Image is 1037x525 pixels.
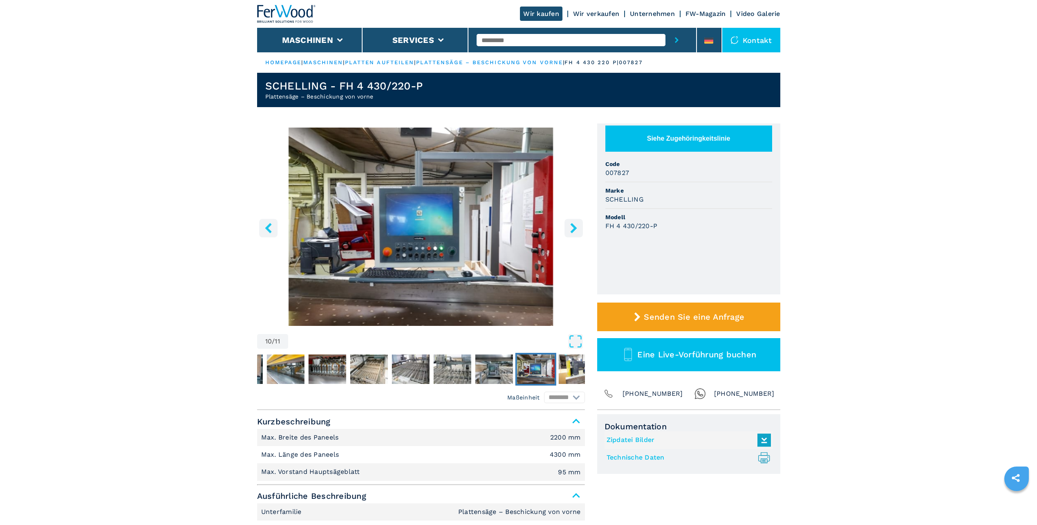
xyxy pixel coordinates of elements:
[573,10,619,18] a: Wir verkaufen
[267,354,304,384] img: 0ec03c09412a2ae6e831187855f4bf08
[520,7,562,21] a: Wir kaufen
[517,354,554,384] img: 75c4fe99307f73ce28ba73c9d2369961
[637,350,756,359] span: Eine Live-Vorführung buchen
[1006,468,1026,488] a: sharethis
[257,429,585,481] div: Kurzbeschreibung
[265,353,306,386] button: Go to Slide 4
[605,126,772,152] button: Siehe Zugehöringkeitslinie
[630,10,675,18] a: Unternehmen
[644,312,744,322] span: Senden Sie eine Anfrage
[458,509,581,515] em: Plattensäge – Beschickung von vorne
[605,221,658,231] h3: FH 4 430/220-P
[603,388,614,399] img: Phone
[303,59,343,65] a: maschinen
[605,168,629,177] h3: 007827
[265,59,302,65] a: HOMEPAGE
[392,35,434,45] button: Services
[557,353,598,386] button: Go to Slide 11
[259,219,278,237] button: left-button
[433,354,471,384] img: f420da6fbff9cbcf562a7ae778783023
[607,433,767,447] a: Zipdatei Bilder
[265,79,423,92] h1: SCHELLING - FH 4 430/220-P
[564,59,619,66] p: fh 4 430 220 p |
[261,467,362,476] p: Max. Vorstand Hauptsägeblatt
[416,59,563,65] a: plattensäge – beschickung von vorne
[730,36,739,44] img: Kontakt
[348,353,389,386] button: Go to Slide 6
[605,195,644,204] h3: SCHELLING
[550,451,581,458] em: 4300 mm
[392,354,429,384] img: b9b9ee50d9728759bd6206c07819fb06
[685,10,726,18] a: FW-Magazin
[140,353,468,386] nav: Thumbnail Navigation
[605,186,772,195] span: Marke
[308,354,346,384] img: 6a49670ba07baaef63906699c6544a22
[282,35,333,45] button: Maschinen
[558,354,596,384] img: 2d9b232dc03a2d6eee4554b6230ae0ca
[605,160,772,168] span: Code
[257,128,585,326] div: Go to Slide 10
[275,338,280,345] span: 11
[563,59,564,65] span: |
[619,59,643,66] p: 007827
[507,393,540,402] em: Maßeinheit
[272,338,275,345] span: /
[390,353,431,386] button: Go to Slide 7
[257,128,585,326] img: Plattensäge – Beschickung von vorne SCHELLING FH 4 430/220-P
[473,353,514,386] button: Go to Slide 9
[714,388,775,399] span: [PHONE_NUMBER]
[345,59,414,65] a: platten aufteilen
[257,5,316,23] img: Ferwood
[257,414,585,429] span: Kurzbeschreibung
[265,92,423,101] h2: Plattensäge – Beschickung von vorne
[607,451,767,464] a: Technische Daten
[265,338,272,345] span: 10
[736,10,780,18] a: Video Galerie
[290,334,583,349] button: Open Fullscreen
[261,507,304,516] p: Unterfamilie
[550,434,581,441] em: 2200 mm
[1002,488,1031,519] iframe: Chat
[257,489,585,503] span: Ausführliche Beschreibung
[597,338,780,371] button: Eine Live-Vorführung buchen
[722,28,780,52] div: Kontakt
[475,354,513,384] img: a123d6fb379828873319ef0b1d9ce170
[605,422,773,431] span: Dokumentation
[605,213,772,221] span: Modell
[665,28,688,52] button: submit-button
[261,450,341,459] p: Max. Länge des Paneels
[515,353,556,386] button: Go to Slide 10
[694,388,706,399] img: Whatsapp
[261,433,341,442] p: Max. Breite des Paneels
[597,303,780,331] button: Senden Sie eine Anfrage
[307,353,347,386] button: Go to Slide 5
[225,354,262,384] img: dd4a82673fbb77543c99f933bb06f8bc
[564,219,583,237] button: right-button
[343,59,345,65] span: |
[432,353,473,386] button: Go to Slide 8
[350,354,387,384] img: 543f52e1936f5b7008415a8d0cdb60a0
[558,469,580,476] em: 95 mm
[414,59,416,65] span: |
[301,59,303,65] span: |
[623,388,683,399] span: [PHONE_NUMBER]
[223,353,264,386] button: Go to Slide 3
